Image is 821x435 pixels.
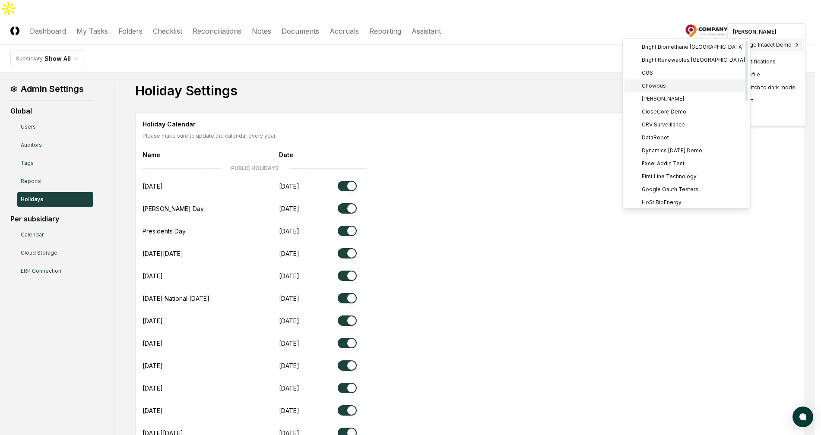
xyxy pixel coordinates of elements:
span: Bright Renewables [GEOGRAPHIC_DATA] [642,56,745,64]
span: Dynamics [DATE] Demo [642,147,702,154]
span: Google Oauth Testers [642,186,698,193]
a: Notifications [729,55,804,68]
span: CRV Surveillance [642,121,685,129]
span: CGS [642,69,653,77]
span: Bright Biomethane [GEOGRAPHIC_DATA] [642,43,744,51]
div: [PERSON_NAME] [729,25,804,38]
span: Excel Addin Test [642,160,685,167]
span: Chowbus [642,82,666,90]
span: DataRobot [642,134,669,142]
div: Support [729,94,804,107]
a: Profile [729,68,804,81]
div: Logout [729,111,804,124]
span: First Line Technology [642,173,697,180]
span: [PERSON_NAME] [642,95,684,103]
div: Switch to dark mode [729,81,804,94]
span: CloseCore Demo [642,108,686,116]
span: HoSt BioEnergy [642,199,682,206]
span: Sage Intacct Demo [743,41,792,49]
